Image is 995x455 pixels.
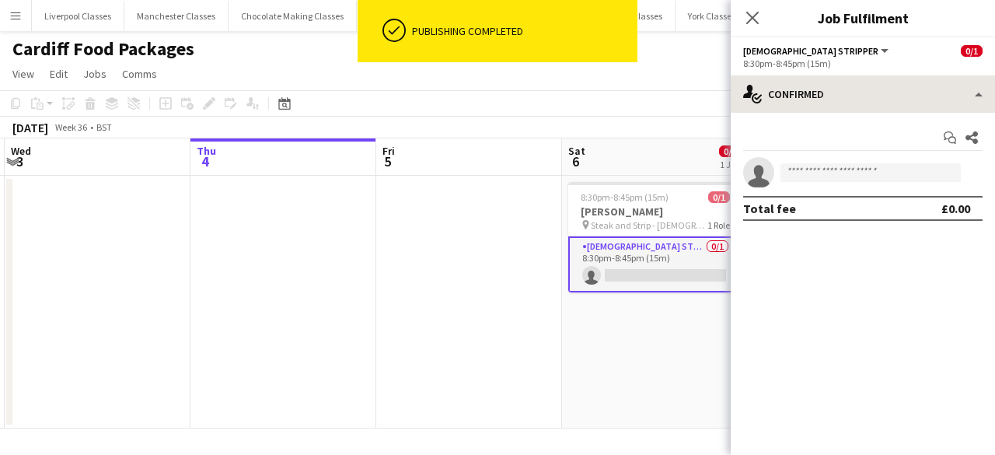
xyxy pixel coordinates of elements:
span: Jobs [83,67,106,81]
div: Publishing completed [412,24,631,38]
span: 6 [566,152,585,170]
span: 0/1 [961,45,983,57]
span: 1 Role [707,219,730,231]
a: View [6,64,40,84]
span: Steak and Strip - [DEMOGRAPHIC_DATA] stripper [591,219,707,231]
div: 1 Job [720,159,740,170]
span: Sat [568,144,585,158]
button: Birmingham Classes [357,1,465,31]
div: £0.00 [941,201,970,216]
button: York Classes [676,1,749,31]
span: 8:30pm-8:45pm (15m) [581,191,669,203]
a: Comms [116,64,163,84]
span: Thu [197,144,216,158]
span: Week 36 [51,121,90,133]
span: 5 [380,152,395,170]
div: 8:30pm-8:45pm (15m) [743,58,983,69]
h1: Cardiff Food Packages [12,37,194,61]
app-job-card: 8:30pm-8:45pm (15m)0/1[PERSON_NAME] Steak and Strip - [DEMOGRAPHIC_DATA] stripper1 Role[DEMOGRAPH... [568,182,742,292]
span: View [12,67,34,81]
button: Manchester Classes [124,1,229,31]
span: Wed [11,144,31,158]
div: Confirmed [731,75,995,113]
div: [DATE] [12,120,48,135]
span: Comms [122,67,157,81]
h3: [PERSON_NAME] [568,205,742,219]
div: Total fee [743,201,796,216]
a: Jobs [77,64,113,84]
button: [DEMOGRAPHIC_DATA] Stripper [743,45,891,57]
a: Edit [44,64,74,84]
div: BST [96,121,112,133]
button: Chocolate Making Classes [229,1,357,31]
span: 0/1 [708,191,730,203]
app-card-role: [DEMOGRAPHIC_DATA] Stripper0/18:30pm-8:45pm (15m) [568,236,742,292]
span: 4 [194,152,216,170]
span: 0/1 [719,145,741,157]
button: Liverpool Classes [32,1,124,31]
h3: Job Fulfilment [731,8,995,28]
span: Edit [50,67,68,81]
span: Female Stripper [743,45,878,57]
span: Fri [382,144,395,158]
span: 3 [9,152,31,170]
